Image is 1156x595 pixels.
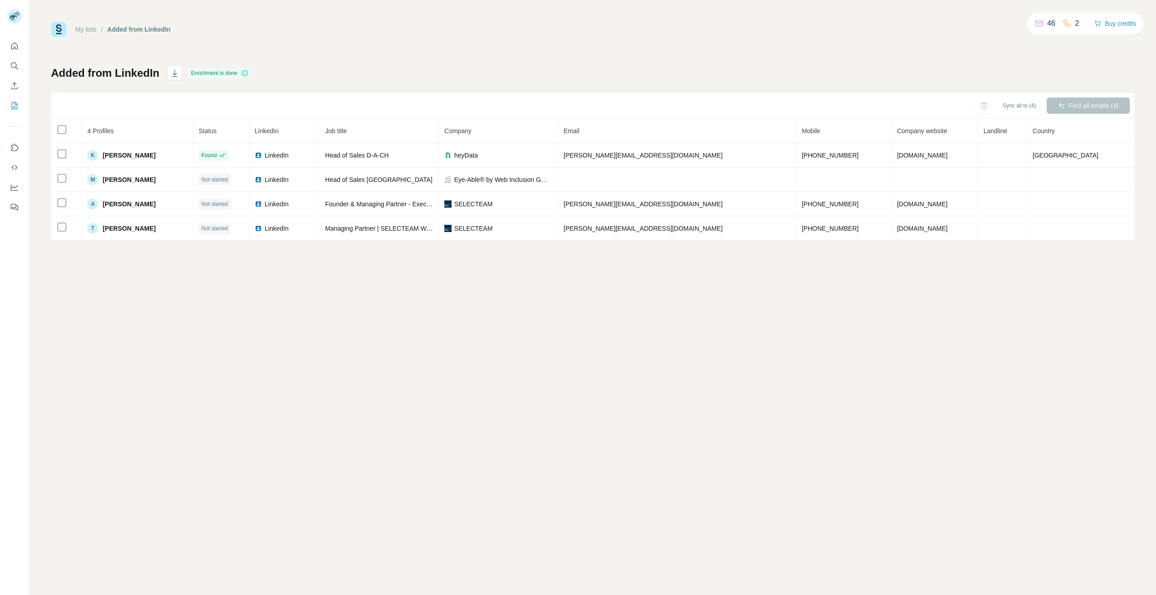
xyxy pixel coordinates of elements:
[51,66,159,80] h1: Added from LinkedIn
[897,200,947,208] span: [DOMAIN_NAME]
[201,151,217,159] span: Found
[255,200,262,208] img: LinkedIn logo
[564,127,579,135] span: Email
[107,25,171,34] div: Added from LinkedIn
[7,139,22,156] button: Use Surfe on LinkedIn
[1033,152,1099,159] span: [GEOGRAPHIC_DATA]
[325,225,471,232] span: Managing Partner | SELECTEAM WebSelect GmbH
[1047,18,1055,29] p: 46
[255,225,262,232] img: LinkedIn logo
[7,58,22,74] button: Search
[454,175,552,184] span: Eye-Able® by Web Inclusion GmbH
[75,26,97,33] a: My lists
[87,174,98,185] div: M
[199,127,217,135] span: Status
[897,225,947,232] span: [DOMAIN_NAME]
[325,152,389,159] span: Head of Sales D-A-CH
[7,159,22,176] button: Use Surfe API
[103,200,155,209] span: [PERSON_NAME]
[444,127,471,135] span: Company
[51,22,66,37] img: Surfe Logo
[87,223,98,234] div: T
[1003,102,1036,110] span: Sync all to (4)
[87,199,98,209] div: A
[897,152,947,159] span: [DOMAIN_NAME]
[897,127,947,135] span: Company website
[444,152,452,159] img: company-logo
[984,127,1007,135] span: Landline
[265,151,289,160] span: LinkedIn
[802,152,858,159] span: [PHONE_NUMBER]
[7,199,22,215] button: Feedback
[255,176,262,183] img: LinkedIn logo
[802,127,820,135] span: Mobile
[325,200,461,208] span: Founder & Managing Partner - Executive Search
[7,179,22,195] button: Dashboard
[7,38,22,54] button: Quick start
[802,225,858,232] span: [PHONE_NUMBER]
[7,98,22,114] button: My lists
[564,200,722,208] span: [PERSON_NAME][EMAIL_ADDRESS][DOMAIN_NAME]
[265,200,289,209] span: LinkedIn
[564,152,722,159] span: [PERSON_NAME][EMAIL_ADDRESS][DOMAIN_NAME]
[454,224,493,233] span: SELECTEAM
[564,225,722,232] span: [PERSON_NAME][EMAIL_ADDRESS][DOMAIN_NAME]
[444,200,452,208] img: company-logo
[1094,17,1136,30] button: Buy credits
[101,25,103,34] li: /
[103,224,155,233] span: [PERSON_NAME]
[201,176,228,184] span: Not started
[103,151,155,160] span: [PERSON_NAME]
[1075,18,1079,29] p: 2
[103,175,155,184] span: [PERSON_NAME]
[444,225,452,232] img: company-logo
[188,68,251,79] div: Enrichment is done
[201,224,228,232] span: Not started
[201,200,228,208] span: Not started
[265,175,289,184] span: LinkedIn
[1033,127,1055,135] span: Country
[802,200,858,208] span: [PHONE_NUMBER]
[255,127,279,135] span: LinkedIn
[87,150,98,161] div: K
[325,127,347,135] span: Job title
[7,78,22,94] button: Enrich CSV
[997,99,1042,112] button: Sync all to (4)
[87,127,113,135] span: 4 Profiles
[454,200,493,209] span: SELECTEAM
[325,176,433,183] span: Head of Sales [GEOGRAPHIC_DATA]
[265,224,289,233] span: LinkedIn
[454,151,478,160] span: heyData
[255,152,262,159] img: LinkedIn logo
